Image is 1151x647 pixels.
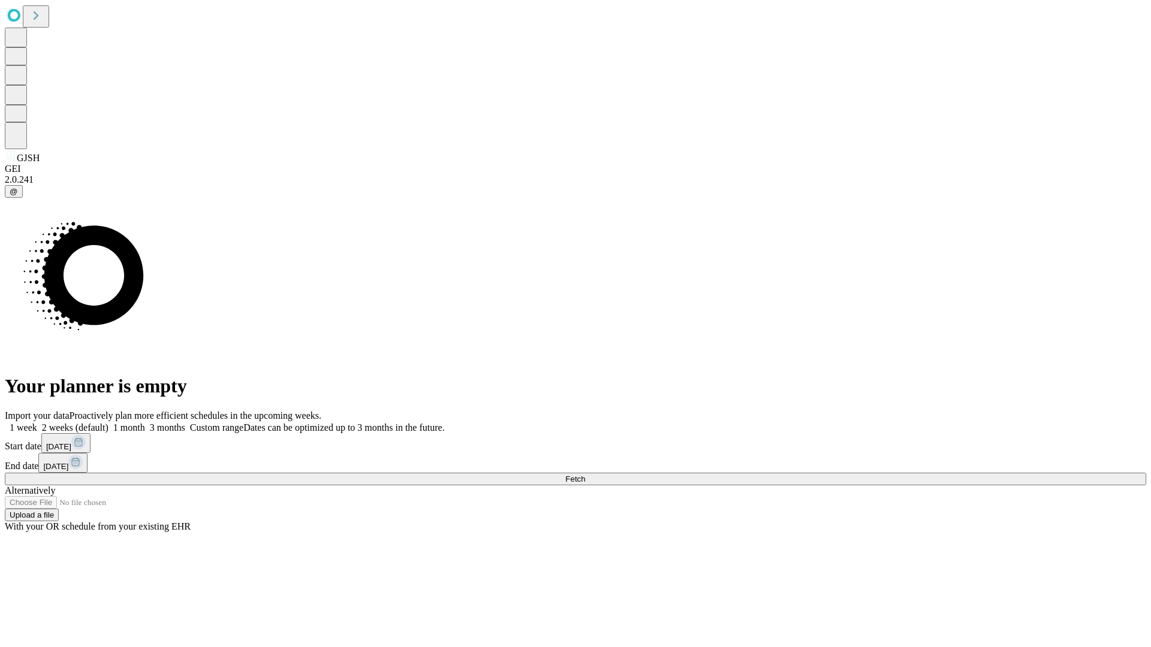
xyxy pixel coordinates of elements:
span: GJSH [17,153,40,163]
span: With your OR schedule from your existing EHR [5,521,191,531]
button: Fetch [5,473,1146,485]
span: Import your data [5,410,70,421]
span: Custom range [190,422,243,433]
h1: Your planner is empty [5,375,1146,397]
span: Alternatively [5,485,55,495]
span: [DATE] [46,442,71,451]
span: 1 month [113,422,145,433]
button: [DATE] [41,433,91,453]
div: GEI [5,164,1146,174]
button: @ [5,185,23,198]
div: End date [5,453,1146,473]
div: 2.0.241 [5,174,1146,185]
span: [DATE] [43,462,68,471]
span: Fetch [565,474,585,483]
span: 1 week [10,422,37,433]
span: Dates can be optimized up to 3 months in the future. [243,422,444,433]
button: [DATE] [38,453,88,473]
button: Upload a file [5,509,59,521]
span: Proactively plan more efficient schedules in the upcoming weeks. [70,410,321,421]
div: Start date [5,433,1146,453]
span: 3 months [150,422,185,433]
span: @ [10,187,18,196]
span: 2 weeks (default) [42,422,109,433]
